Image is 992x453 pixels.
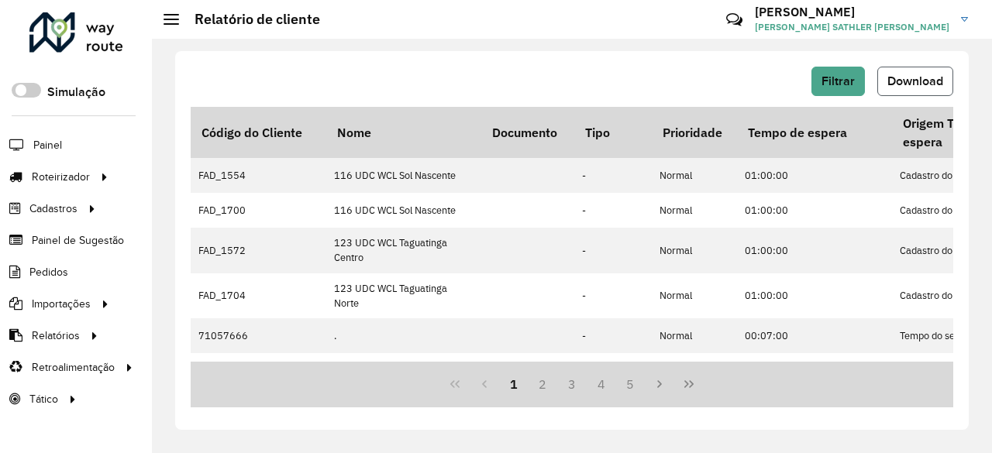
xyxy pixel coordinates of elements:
td: 71057666 [191,318,326,353]
button: Next Page [645,369,674,399]
th: Tempo de espera [737,107,892,158]
button: Last Page [674,369,704,399]
button: 3 [557,369,587,399]
h3: [PERSON_NAME] [755,5,949,19]
td: 01:00:00 [737,158,892,193]
button: 5 [616,369,646,399]
td: 116 UDC WCL Sol Nascente [326,193,481,228]
label: Simulação [47,83,105,101]
td: - [574,158,652,193]
span: Filtrar [821,74,855,88]
td: Normal [652,158,737,193]
td: 01:00:00 [737,193,892,228]
th: Tipo [574,107,652,158]
span: Pedidos [29,264,68,280]
td: 01:00:00 [737,228,892,273]
td: . [326,318,481,353]
td: Normal [652,273,737,318]
td: Normal [652,318,737,353]
th: Nome [326,107,481,158]
button: 4 [587,369,616,399]
td: 01:00:00 [737,273,892,318]
td: FAD_1572 [191,228,326,273]
span: Relatórios [32,328,80,344]
td: - [574,193,652,228]
button: 1 [499,369,529,399]
td: - [574,228,652,273]
td: Normal [652,193,737,228]
td: 00:07:00 [737,353,892,398]
span: Download [887,74,943,88]
span: Painel de Sugestão [32,232,124,249]
span: Retroalimentação [32,359,115,376]
h2: Relatório de cliente [179,11,320,28]
td: 00:07:00 [737,318,892,353]
td: Normal [652,228,737,273]
td: - [574,353,652,398]
td: FAD_1700 [191,193,326,228]
td: FAD_1704 [191,273,326,318]
span: Importações [32,296,91,312]
span: Cadastros [29,201,77,217]
button: 2 [528,369,557,399]
td: Normal [652,353,737,398]
span: Roteirizador [32,169,90,185]
button: Download [877,67,953,96]
td: 123 UDC WCL Taguatinga Norte [326,273,481,318]
span: Tático [29,391,58,407]
th: Prioridade [652,107,737,158]
td: FAD_1554 [191,158,326,193]
span: [PERSON_NAME] SATHLER [PERSON_NAME] [755,20,949,34]
th: Documento [481,107,574,158]
th: Código do Cliente [191,107,326,158]
td: 71061165 [191,353,326,398]
td: 123 UDC WCL Taguatinga Centro [326,228,481,273]
a: Contato Rápido [718,3,751,36]
td: 116 UDC WCL Sol Nascente [326,158,481,193]
td: - [574,318,652,353]
td: - [574,273,652,318]
button: Filtrar [811,67,865,96]
td: . [326,353,481,398]
span: Painel [33,137,62,153]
